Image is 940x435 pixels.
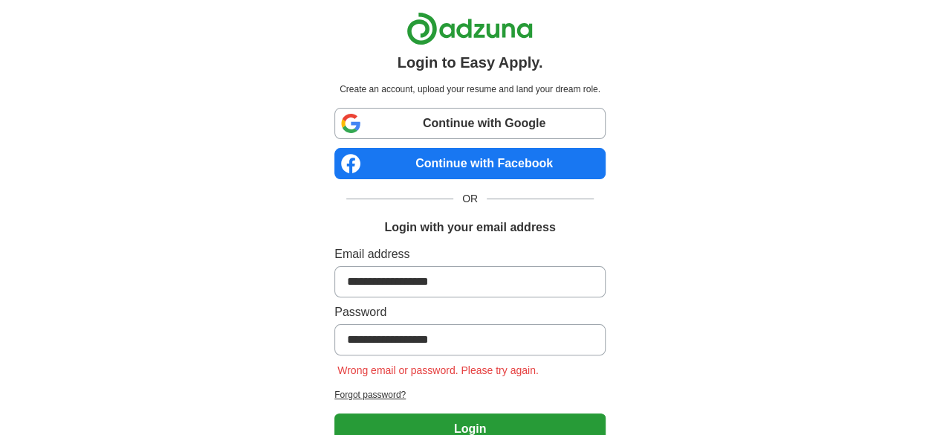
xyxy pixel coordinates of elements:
[334,245,606,263] label: Email address
[398,51,543,74] h1: Login to Easy Apply.
[334,388,606,402] a: Forgot password?
[334,148,606,179] a: Continue with Facebook
[384,219,555,236] h1: Login with your email address
[334,108,606,139] a: Continue with Google
[453,191,487,207] span: OR
[334,364,542,376] span: Wrong email or password. Please try again.
[337,83,603,96] p: Create an account, upload your resume and land your dream role.
[334,303,606,321] label: Password
[406,12,533,45] img: Adzuna logo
